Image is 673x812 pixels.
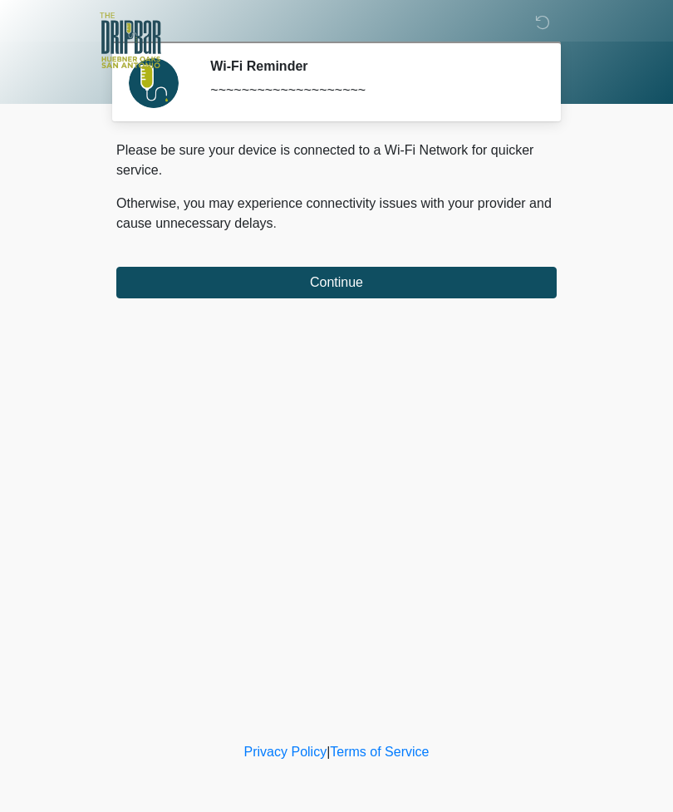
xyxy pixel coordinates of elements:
[327,745,330,759] a: |
[116,267,557,298] button: Continue
[129,58,179,108] img: Agent Avatar
[100,12,161,68] img: The DRIPBaR - The Strand at Huebner Oaks Logo
[330,745,429,759] a: Terms of Service
[273,216,277,230] span: .
[116,140,557,180] p: Please be sure your device is connected to a Wi-Fi Network for quicker service.
[244,745,327,759] a: Privacy Policy
[116,194,557,234] p: Otherwise, you may experience connectivity issues with your provider and cause unnecessary delays
[210,81,532,101] div: ~~~~~~~~~~~~~~~~~~~~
